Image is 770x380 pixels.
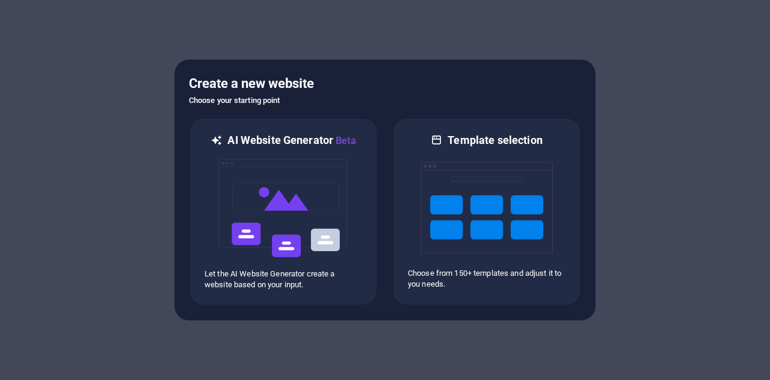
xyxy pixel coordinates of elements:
[217,148,350,269] img: ai
[448,133,542,148] h6: Template selection
[205,269,362,290] p: Let the AI Website Generator create a website based on your input.
[227,133,356,148] h6: AI Website Generator
[189,74,581,93] h5: Create a new website
[408,268,565,290] p: Choose from 150+ templates and adjust it to you needs.
[189,93,581,108] h6: Choose your starting point
[392,117,581,306] div: Template selectionChoose from 150+ templates and adjust it to you needs.
[189,117,378,306] div: AI Website GeneratorBetaaiLet the AI Website Generator create a website based on your input.
[333,135,356,146] span: Beta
